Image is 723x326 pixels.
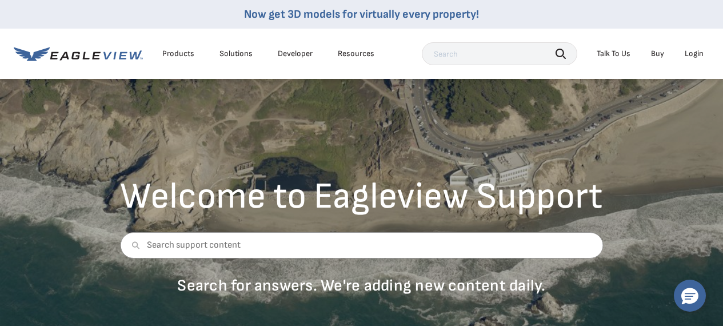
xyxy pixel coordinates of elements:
div: Solutions [219,49,253,59]
button: Hello, have a question? Let’s chat. [674,280,706,312]
div: Resources [338,49,374,59]
a: Buy [651,49,664,59]
div: Products [162,49,194,59]
p: Search for answers. We're adding new content daily. [120,276,603,296]
div: Login [685,49,704,59]
a: Now get 3D models for virtually every property! [244,7,479,21]
input: Search [422,42,577,65]
input: Search support content [120,232,603,259]
div: Talk To Us [597,49,630,59]
h2: Welcome to Eagleview Support [120,178,603,215]
a: Developer [278,49,313,59]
